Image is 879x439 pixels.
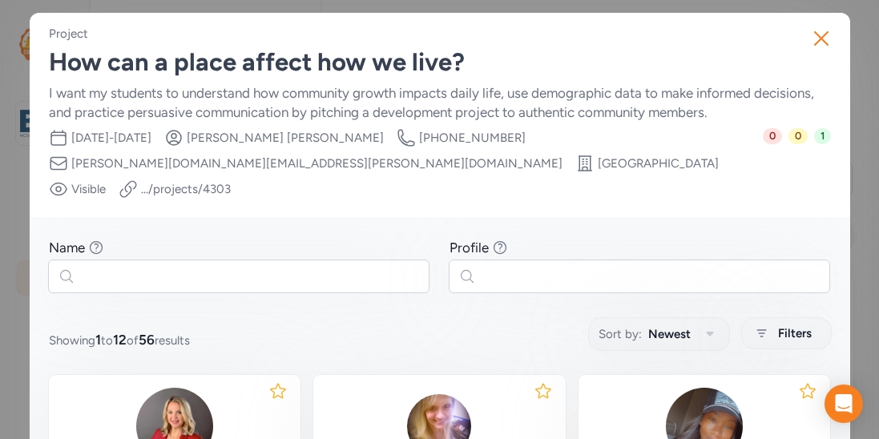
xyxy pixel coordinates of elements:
[139,332,155,348] span: 56
[71,181,106,197] span: Visible
[113,332,127,348] span: 12
[450,238,489,257] div: Profile
[814,128,831,144] span: 1
[49,26,88,42] div: Project
[788,128,808,144] span: 0
[71,155,562,171] span: [PERSON_NAME][DOMAIN_NAME][EMAIL_ADDRESS][PERSON_NAME][DOMAIN_NAME]
[141,181,231,197] a: .../projects/4303
[778,324,812,343] span: Filters
[763,128,782,144] span: 0
[588,317,730,351] button: Sort by:Newest
[49,238,85,257] div: Name
[49,83,831,122] div: I want my students to understand how community growth impacts daily life, use demographic data to...
[599,324,642,344] span: Sort by:
[49,330,190,349] span: Showing to of results
[648,324,691,344] span: Newest
[419,130,526,146] span: [PHONE_NUMBER]
[71,130,151,146] span: [DATE] - [DATE]
[598,155,719,171] span: [GEOGRAPHIC_DATA]
[187,130,384,146] span: [PERSON_NAME] [PERSON_NAME]
[49,48,831,77] div: How can a place affect how we live?
[825,385,863,423] div: Open Intercom Messenger
[95,332,101,348] span: 1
